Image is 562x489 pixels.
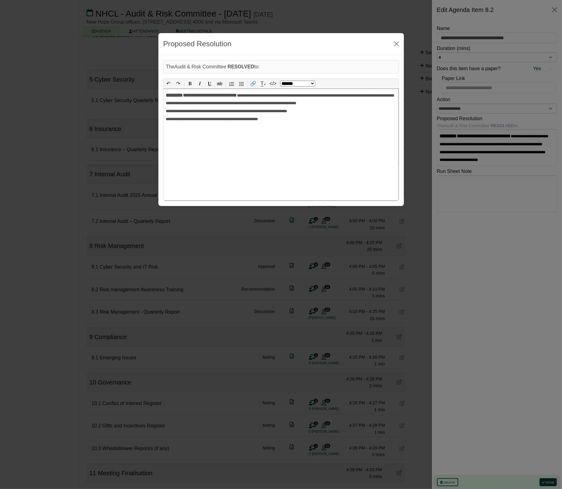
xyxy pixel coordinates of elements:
button: Close [392,39,401,49]
b: RESOLVED [227,64,254,69]
button: 𝑰 [195,79,205,89]
button: T̲ₓ [258,79,268,89]
button: ↶ [164,79,173,89]
button: 𝐁 [185,79,195,89]
button: Numbered list [227,79,237,89]
button: ↷ [173,79,183,89]
s: ab [217,81,223,86]
span: 𝐔 [208,81,212,86]
button: ab [215,79,225,89]
div: Proposed Resolution [163,38,232,50]
button: </> [268,79,278,89]
button: 𝐔 [205,79,215,89]
div: The Audit & Risk Committee to: [163,60,399,74]
button: 🔗 [249,79,258,89]
button: Bullet list [237,79,246,89]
